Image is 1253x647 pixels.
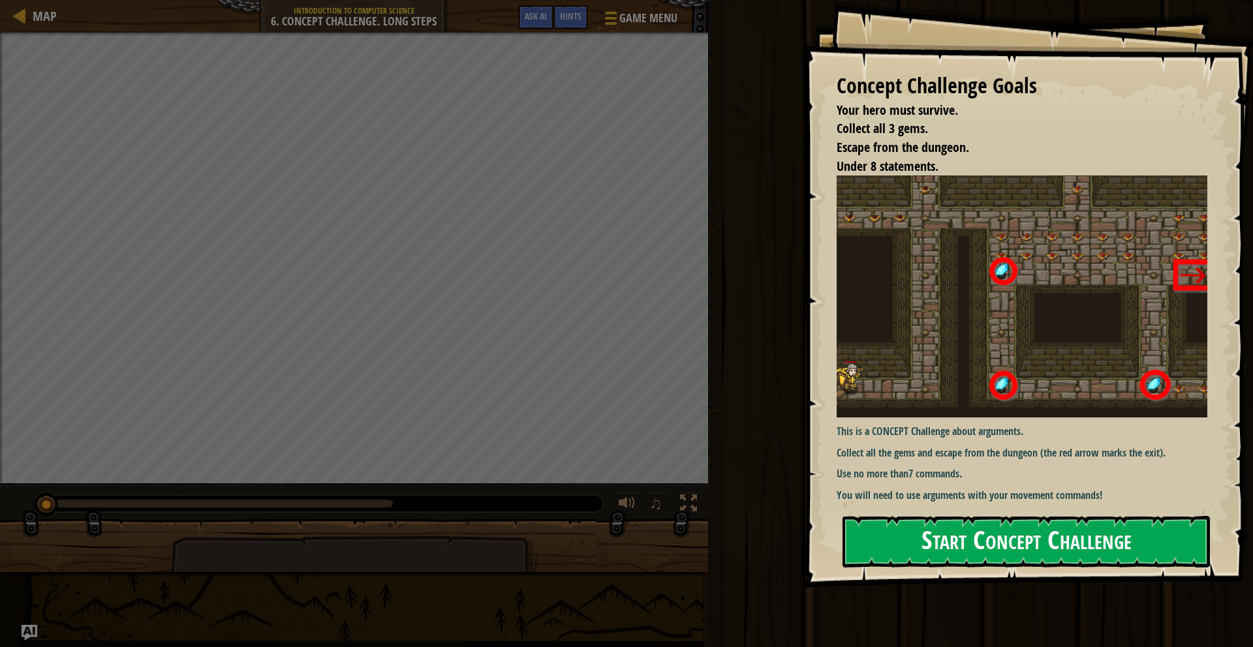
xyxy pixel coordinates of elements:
span: Game Menu [619,10,677,27]
p: This is a CONCEPT Challenge about arguments. [837,424,1217,439]
strong: 7 commands [908,466,959,481]
span: Map [33,7,57,25]
li: Collect all 3 gems. [820,119,1204,138]
button: Start Concept Challenge [843,516,1210,567]
button: Ask AI [22,625,37,640]
p: Collect all the gems and escape from the dungeon (the red arrow marks the exit). [837,445,1217,460]
button: Toggle fullscreen [675,492,702,519]
li: Under 8 statements. [820,157,1204,176]
button: ♫ [647,492,669,519]
a: Map [26,7,57,25]
span: ♫ [649,494,662,513]
button: Ask AI [518,5,553,29]
li: Your hero must survive. [820,101,1204,120]
span: Collect all 3 gems. [837,119,928,137]
div: Concept Challenge Goals [837,71,1207,101]
p: You will need to use arguments with your movement commands! [837,488,1217,503]
span: Ask AI [525,10,547,22]
button: Adjust volume [614,492,640,519]
span: Hints [560,10,581,22]
span: Under 8 statements. [837,157,938,175]
li: Escape from the dungeon. [820,138,1204,157]
button: Game Menu [595,5,685,36]
span: Your hero must survive. [837,101,958,119]
p: Use no more than . [837,466,1217,481]
span: Escape from the dungeon. [837,138,969,156]
img: Asses2 [837,175,1217,417]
